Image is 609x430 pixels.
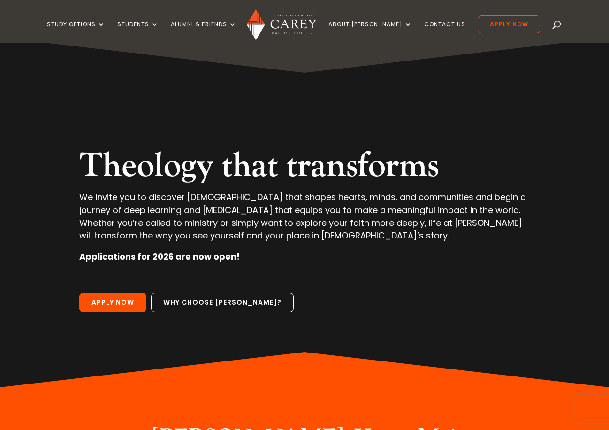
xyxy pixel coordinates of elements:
[79,146,530,191] h2: Theology that transforms
[79,251,240,262] strong: Applications for 2026 are now open!
[151,293,294,313] a: Why choose [PERSON_NAME]?
[79,191,530,250] p: We invite you to discover [DEMOGRAPHIC_DATA] that shapes hearts, minds, and communities and begin...
[47,21,105,43] a: Study Options
[424,21,465,43] a: Contact Us
[328,21,412,43] a: About [PERSON_NAME]
[247,9,316,40] img: Carey Baptist College
[79,293,146,313] a: Apply Now
[171,21,236,43] a: Alumni & Friends
[478,15,540,33] a: Apply Now
[117,21,159,43] a: Students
